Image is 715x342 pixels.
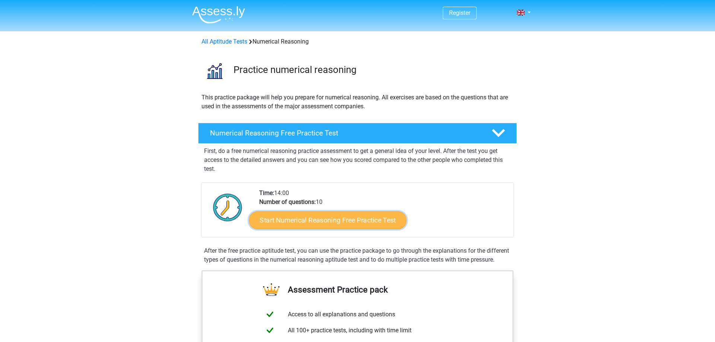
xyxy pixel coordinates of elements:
[249,211,407,229] a: Start Numerical Reasoning Free Practice Test
[198,37,517,46] div: Numerical Reasoning
[254,189,513,237] div: 14:00 10
[192,6,245,23] img: Assessly
[233,64,511,76] h3: Practice numerical reasoning
[259,198,316,205] b: Number of questions:
[209,189,247,226] img: Clock
[449,9,470,16] a: Register
[259,189,274,196] b: Time:
[201,246,514,264] div: After the free practice aptitude test, you can use the practice package to go through the explana...
[195,123,520,144] a: Numerical Reasoning Free Practice Test
[198,55,230,87] img: numerical reasoning
[210,129,480,137] h4: Numerical Reasoning Free Practice Test
[201,93,514,111] p: This practice package will help you prepare for numerical reasoning. All exercises are based on t...
[204,147,511,173] p: First, do a free numerical reasoning practice assessment to get a general idea of your level. Aft...
[201,38,247,45] a: All Aptitude Tests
